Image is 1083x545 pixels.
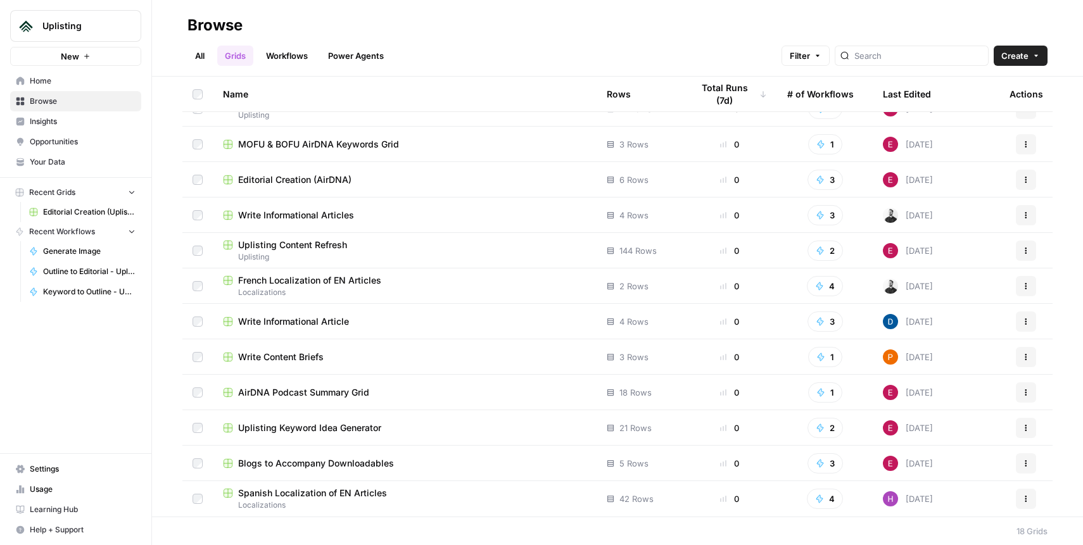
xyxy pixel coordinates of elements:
span: 21 Rows [619,422,652,434]
button: 4 [807,489,843,509]
span: Spanish Localization of EN Articles [238,487,387,499]
a: Power Agents [320,46,391,66]
div: # of Workflows [787,77,854,111]
button: 1 [808,134,842,154]
a: Write Informational Articles [223,209,586,222]
div: [DATE] [883,456,933,471]
div: [DATE] [883,208,933,223]
button: 3 [807,205,843,225]
button: 1 [808,347,842,367]
button: 3 [807,311,843,332]
span: 6 Rows [619,173,649,186]
img: tk4fd38h7lsi92jkuiz1rjly28yk [883,208,898,223]
div: 0 [692,138,767,151]
a: Write Informational Article [223,315,586,328]
a: Home [10,71,141,91]
button: Help + Support [10,520,141,540]
img: 60hqsayrz6piwtmg7rt7tz76f7ee [883,314,898,329]
span: Write Informational Article [238,315,349,328]
div: 0 [692,457,767,470]
img: 6hq96n2leobrsvlurjgw6fk7c669 [883,420,898,435]
img: 6hq96n2leobrsvlurjgw6fk7c669 [883,137,898,152]
span: MOFU & BOFU AirDNA Keywords Grid [238,138,399,151]
span: Learning Hub [30,504,136,515]
img: xu30ppshd8bkp7ceaqkeigo10jen [883,349,898,365]
div: [DATE] [883,349,933,365]
span: Write Informational Articles [238,209,354,222]
button: Recent Workflows [10,222,141,241]
div: 0 [692,244,767,257]
button: 1 [808,382,842,403]
div: Actions [1010,77,1043,111]
span: Editorial Creation (AirDNA) [238,173,351,186]
div: 0 [692,173,767,186]
button: Workspace: Uplisting [10,10,141,42]
img: tk4fd38h7lsi92jkuiz1rjly28yk [883,279,898,294]
span: Uplisting Keyword Idea Generator [238,422,381,434]
span: 42 Rows [619,492,654,505]
span: Browse [30,96,136,107]
span: 5 Rows [619,457,649,470]
input: Search [854,49,983,62]
span: Filter [790,49,810,62]
div: Name [223,77,586,111]
span: Uplisting [42,20,119,32]
div: [DATE] [883,279,933,294]
a: Opportunities [10,132,141,152]
div: 0 [692,280,767,292]
div: 0 [692,386,767,399]
span: 3 Rows [619,351,649,363]
span: Uplisting [223,110,586,121]
a: Uplisting Keyword Idea Generator [223,422,586,434]
button: New [10,47,141,66]
a: Keyword to Outline - Uplisting [23,282,141,302]
div: [DATE] [883,420,933,435]
span: Outline to Editorial - Uplisting [43,266,136,277]
a: Uplisting Content RefreshUplisting [223,239,586,263]
span: Create [1001,49,1029,62]
img: 6hq96n2leobrsvlurjgw6fk7c669 [883,172,898,187]
span: Localizations [223,499,586,511]
span: Home [30,75,136,87]
a: Browse [10,91,141,111]
span: 144 Rows [619,244,657,257]
a: Generate Image [23,241,141,261]
div: Total Runs (7d) [692,77,767,111]
a: French Localization of EN ArticlesLocalizations [223,274,586,298]
span: Help + Support [30,524,136,536]
a: All [187,46,212,66]
span: Uplisting Content Refresh [238,239,347,251]
span: Blogs to Accompany Downloadables [238,457,394,470]
span: Recent Grids [29,187,75,198]
span: Opportunities [30,136,136,147]
div: 0 [692,422,767,434]
a: Editorial Creation (Uplisting) [23,202,141,222]
span: 18 Rows [619,386,652,399]
a: MOFU & BOFU AirDNA Keywords Grid [223,138,586,151]
button: 2 [807,241,843,261]
button: Recent Grids [10,183,141,202]
div: [DATE] [883,243,933,258]
a: Learning Hub [10,499,141,520]
a: Usage [10,479,141,499]
button: Create [994,46,1048,66]
button: 2 [807,418,843,438]
div: Browse [187,15,243,35]
button: Filter [782,46,830,66]
a: Insights [10,111,141,132]
button: 3 [807,170,843,190]
div: Last Edited [883,77,931,111]
img: s3daeat8gwktyg8b6fk5sb8x1vos [883,491,898,506]
span: Recent Workflows [29,226,95,237]
a: Workflows [258,46,315,66]
div: [DATE] [883,172,933,187]
span: AirDNA Podcast Summary Grid [238,386,369,399]
a: AirDNA Podcast Summary Grid [223,386,586,399]
a: Spanish Localization of EN ArticlesLocalizations [223,487,586,511]
span: 2 Rows [619,280,649,292]
a: Your Data [10,152,141,172]
div: [DATE] [883,491,933,506]
span: French Localization of EN Articles [238,274,381,287]
a: Outline to Editorial - Uplisting [23,261,141,282]
img: 6hq96n2leobrsvlurjgw6fk7c669 [883,243,898,258]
